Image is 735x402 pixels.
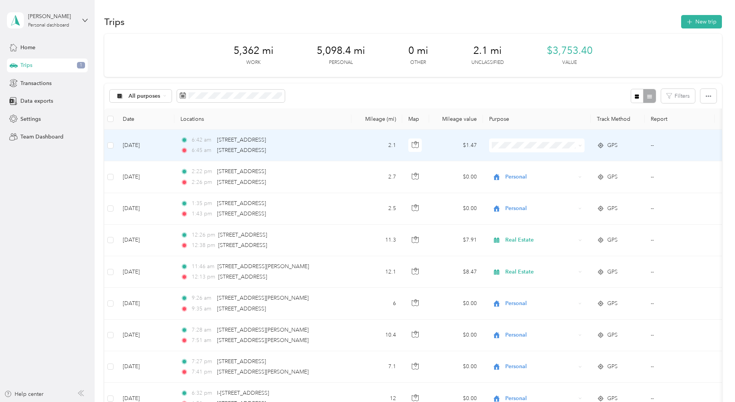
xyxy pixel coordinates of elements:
[351,161,402,193] td: 2.7
[129,93,160,99] span: All purposes
[351,130,402,161] td: 2.1
[192,273,215,281] span: 12:13 pm
[174,108,351,130] th: Locations
[192,199,214,208] span: 1:35 pm
[681,15,722,28] button: New trip
[547,45,593,57] span: $3,753.40
[607,268,618,276] span: GPS
[4,390,43,398] button: Help center
[645,256,715,288] td: --
[410,59,426,66] p: Other
[192,368,214,376] span: 7:41 pm
[218,232,267,238] span: [STREET_ADDRESS]
[429,108,483,130] th: Mileage value
[351,193,402,225] td: 2.5
[117,108,174,130] th: Date
[607,141,618,150] span: GPS
[351,225,402,256] td: 11.3
[234,45,274,57] span: 5,362 mi
[317,45,365,57] span: 5,098.4 mi
[217,147,266,153] span: [STREET_ADDRESS]
[192,136,214,144] span: 6:42 am
[20,61,32,69] span: Trips
[20,115,41,123] span: Settings
[117,161,174,193] td: [DATE]
[661,89,695,103] button: Filters
[505,268,576,276] span: Real Estate
[104,18,125,26] h1: Trips
[607,173,618,181] span: GPS
[217,358,266,365] span: [STREET_ADDRESS]
[645,288,715,319] td: --
[192,231,215,239] span: 12:26 pm
[217,305,266,312] span: [STREET_ADDRESS]
[246,59,261,66] p: Work
[192,389,214,397] span: 6:32 pm
[645,130,715,161] td: --
[217,327,309,333] span: [STREET_ADDRESS][PERSON_NAME]
[562,59,577,66] p: Value
[117,351,174,383] td: [DATE]
[505,299,576,308] span: Personal
[217,200,266,207] span: [STREET_ADDRESS]
[192,294,214,302] span: 9:26 am
[192,357,214,366] span: 7:27 pm
[607,236,618,244] span: GPS
[192,167,214,176] span: 2:22 pm
[483,108,591,130] th: Purpose
[429,130,483,161] td: $1.47
[505,236,576,244] span: Real Estate
[329,59,353,66] p: Personal
[645,161,715,193] td: --
[192,262,214,271] span: 11:46 am
[117,320,174,351] td: [DATE]
[429,256,483,288] td: $8.47
[607,362,618,371] span: GPS
[607,204,618,213] span: GPS
[20,43,35,52] span: Home
[505,204,576,213] span: Personal
[607,299,618,308] span: GPS
[591,108,645,130] th: Track Method
[217,210,266,217] span: [STREET_ADDRESS]
[645,108,715,130] th: Report
[217,137,266,143] span: [STREET_ADDRESS]
[117,193,174,225] td: [DATE]
[471,59,504,66] p: Unclassified
[218,242,267,249] span: [STREET_ADDRESS]
[645,225,715,256] td: --
[192,305,214,313] span: 9:35 am
[20,97,53,105] span: Data exports
[429,161,483,193] td: $0.00
[429,320,483,351] td: $0.00
[351,288,402,319] td: 6
[505,173,576,181] span: Personal
[217,390,269,396] span: I-[STREET_ADDRESS]
[218,274,267,280] span: [STREET_ADDRESS]
[192,241,215,250] span: 12:38 pm
[192,326,214,334] span: 7:28 am
[505,362,576,371] span: Personal
[692,359,735,402] iframe: Everlance-gr Chat Button Frame
[28,12,76,20] div: [PERSON_NAME]
[117,130,174,161] td: [DATE]
[217,179,266,185] span: [STREET_ADDRESS]
[429,225,483,256] td: $7.91
[429,288,483,319] td: $0.00
[351,320,402,351] td: 10.4
[117,288,174,319] td: [DATE]
[192,146,214,155] span: 6:45 am
[20,79,52,87] span: Transactions
[408,45,428,57] span: 0 mi
[28,23,69,28] div: Personal dashboard
[217,295,309,301] span: [STREET_ADDRESS][PERSON_NAME]
[645,320,715,351] td: --
[473,45,502,57] span: 2.1 mi
[351,351,402,383] td: 7.1
[192,336,214,345] span: 7:51 am
[402,108,429,130] th: Map
[117,256,174,288] td: [DATE]
[192,178,214,187] span: 2:26 pm
[429,193,483,225] td: $0.00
